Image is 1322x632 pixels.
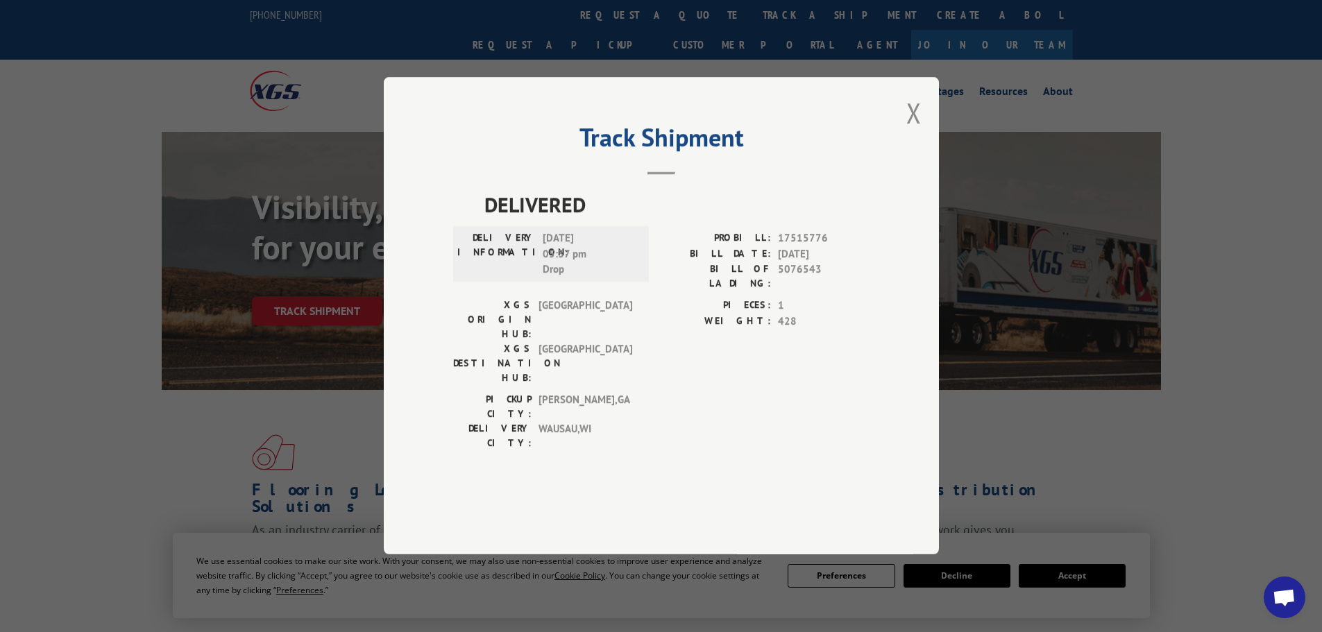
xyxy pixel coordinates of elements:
[661,298,771,314] label: PIECES:
[1264,577,1305,618] div: Open chat
[778,231,870,247] span: 17515776
[543,231,636,278] span: [DATE] 05:37 pm Drop
[453,298,532,342] label: XGS ORIGIN HUB:
[661,262,771,291] label: BILL OF LADING:
[539,422,632,451] span: WAUSAU , WI
[539,342,632,386] span: [GEOGRAPHIC_DATA]
[484,189,870,221] span: DELIVERED
[778,314,870,330] span: 428
[778,246,870,262] span: [DATE]
[453,128,870,154] h2: Track Shipment
[539,393,632,422] span: [PERSON_NAME] , GA
[778,298,870,314] span: 1
[661,246,771,262] label: BILL DATE:
[457,231,536,278] label: DELIVERY INFORMATION:
[661,231,771,247] label: PROBILL:
[453,422,532,451] label: DELIVERY CITY:
[906,94,922,131] button: Close modal
[778,262,870,291] span: 5076543
[453,393,532,422] label: PICKUP CITY:
[539,298,632,342] span: [GEOGRAPHIC_DATA]
[661,314,771,330] label: WEIGHT:
[453,342,532,386] label: XGS DESTINATION HUB:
